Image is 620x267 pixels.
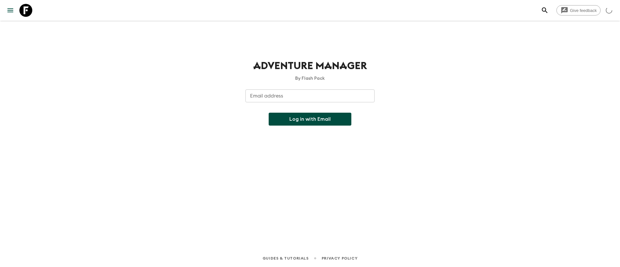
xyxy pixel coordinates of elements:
[556,5,601,15] a: Give feedback
[322,255,357,262] a: Privacy Policy
[538,4,551,17] button: search adventures
[269,113,351,126] button: Log in with Email
[245,59,375,73] h1: Adventure Manager
[245,75,375,82] p: By Flash Pack
[4,4,17,17] button: menu
[263,255,309,262] a: Guides & Tutorials
[566,8,600,13] span: Give feedback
